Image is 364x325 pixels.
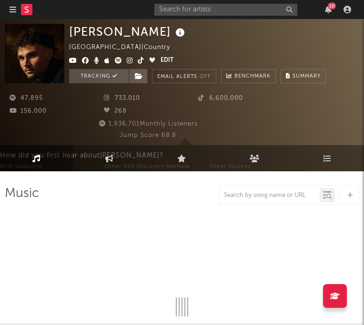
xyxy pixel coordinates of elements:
[69,42,181,53] div: [GEOGRAPHIC_DATA] | Country
[154,4,297,16] input: Search for artists
[104,108,127,114] span: 268
[328,2,336,10] div: 10
[152,69,216,83] button: Email AlertsOff
[10,108,47,114] span: 156,000
[198,95,243,101] span: 6,600,000
[281,69,326,83] button: Summary
[221,69,276,83] a: Benchmark
[10,95,43,101] span: 47,895
[293,74,321,79] span: Summary
[161,55,173,67] button: Edit
[234,71,271,82] span: Benchmark
[219,192,320,199] input: Search by song name or URL
[104,95,140,101] span: 733,010
[69,69,129,83] button: Tracking
[200,74,211,79] em: Off
[120,132,176,138] span: Jump Score: 68.8
[325,6,332,13] button: 10
[98,121,198,127] span: 1,936,701 Monthly Listeners
[69,24,187,39] div: [PERSON_NAME]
